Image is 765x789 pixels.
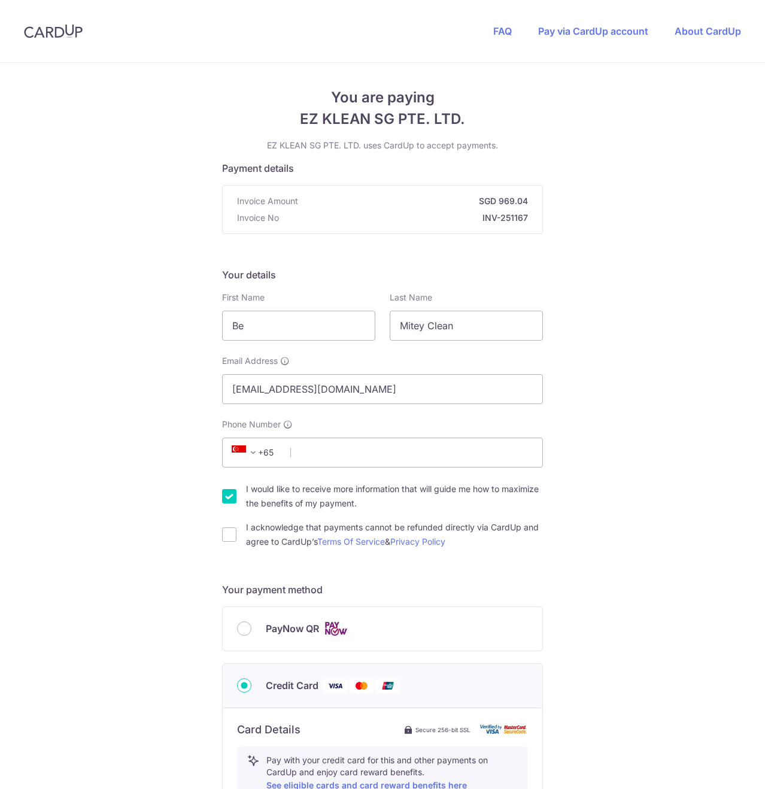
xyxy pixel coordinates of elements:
[228,445,282,460] span: +65
[222,582,543,597] h5: Your payment method
[237,195,298,207] span: Invoice Amount
[237,723,300,737] h6: Card Details
[350,678,374,693] img: Mastercard
[237,678,528,693] div: Credit Card Visa Mastercard Union Pay
[222,292,265,304] label: First Name
[266,678,318,693] span: Credit Card
[324,621,348,636] img: Cards logo
[237,621,528,636] div: PayNow QR Cards logo
[415,725,470,735] span: Secure 256-bit SSL
[246,482,543,511] label: I would like to receive more information that will guide me how to maximize the benefits of my pa...
[376,678,400,693] img: Union Pay
[390,292,432,304] label: Last Name
[538,25,648,37] a: Pay via CardUp account
[390,311,543,341] input: Last name
[222,355,278,367] span: Email Address
[222,139,543,151] p: EZ KLEAN SG PTE. LTD. uses CardUp to accept payments.
[246,520,543,549] label: I acknowledge that payments cannot be refunded directly via CardUp and agree to CardUp’s &
[493,25,512,37] a: FAQ
[303,195,528,207] strong: SGD 969.04
[222,87,543,108] span: You are paying
[222,108,543,130] span: EZ KLEAN SG PTE. LTD.
[24,24,83,38] img: CardUp
[317,536,385,547] a: Terms Of Service
[390,536,445,547] a: Privacy Policy
[323,678,347,693] img: Visa
[232,445,260,460] span: +65
[266,621,319,636] span: PayNow QR
[237,212,279,224] span: Invoice No
[222,311,375,341] input: First name
[222,418,281,430] span: Phone Number
[222,374,543,404] input: Email address
[222,161,543,175] h5: Payment details
[675,25,741,37] a: About CardUp
[480,724,528,735] img: card secure
[222,268,543,282] h5: Your details
[284,212,528,224] strong: INV-251167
